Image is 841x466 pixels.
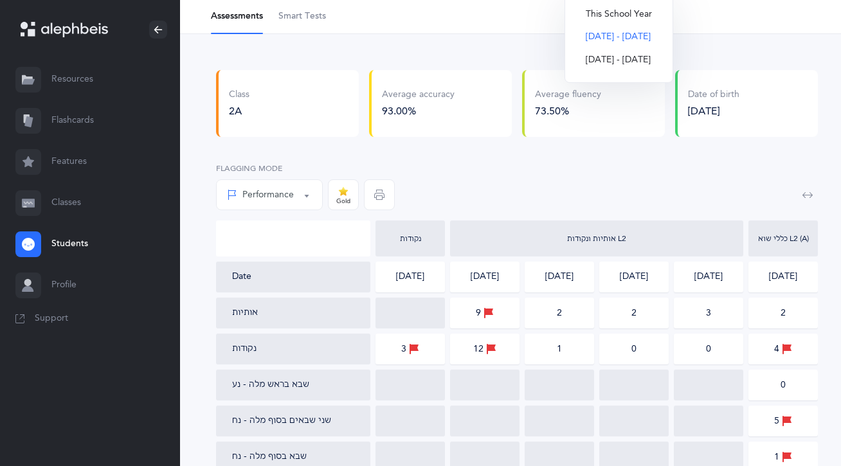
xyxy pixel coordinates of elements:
div: שני שבאים בסוף מלה - נח [232,415,331,427]
div: 0 [706,345,711,354]
div: 0 [631,345,637,354]
span: Support [35,312,68,325]
div: אותיות ונקודות L2 [453,235,740,242]
img: fluency-star.svg [338,186,348,196]
div: שבא בסוף מלה - נח [232,451,307,463]
button: [DATE] - [DATE] [575,26,662,49]
div: כללי שוא L2 (A) [752,235,815,242]
button: [DATE] - [DATE] [575,49,662,72]
label: Flagging Mode [216,163,323,174]
div: 12 [473,342,496,356]
div: [DATE] [769,271,797,283]
div: נקודות [232,343,257,355]
div: 2 [557,309,562,318]
div: [DATE] [545,271,574,283]
div: 4 [774,342,792,356]
div: 3 [401,342,419,356]
span: 2A [229,105,242,117]
div: [DATE] [396,271,424,283]
div: Average accuracy [382,89,455,102]
div: 3 [706,309,711,318]
div: 2 [781,309,786,318]
div: 73.50% [535,104,601,118]
div: אותיות [232,307,258,319]
div: [DATE] [694,271,723,283]
div: Average fluency [535,89,601,102]
div: 1 [557,345,562,354]
div: Performance [227,188,294,202]
div: [DATE] [620,271,648,283]
button: This School Year [575,3,662,26]
div: [DATE] [471,271,499,283]
button: Performance [216,179,323,210]
div: 93.00% [382,104,455,118]
div: [DATE] [688,104,739,118]
div: Date [232,271,359,283]
div: Gold [336,198,350,204]
div: שבא בראש מלה - נע [232,379,309,391]
span: Smart Tests [278,10,326,23]
button: Gold [328,179,359,210]
div: 5 [774,414,792,428]
div: 9 [476,306,494,320]
div: נקודות [379,235,442,242]
div: 0 [781,381,786,390]
div: 2 [631,309,637,318]
div: Date of birth [688,89,739,102]
div: 1 [774,450,792,464]
div: Class [229,89,249,102]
